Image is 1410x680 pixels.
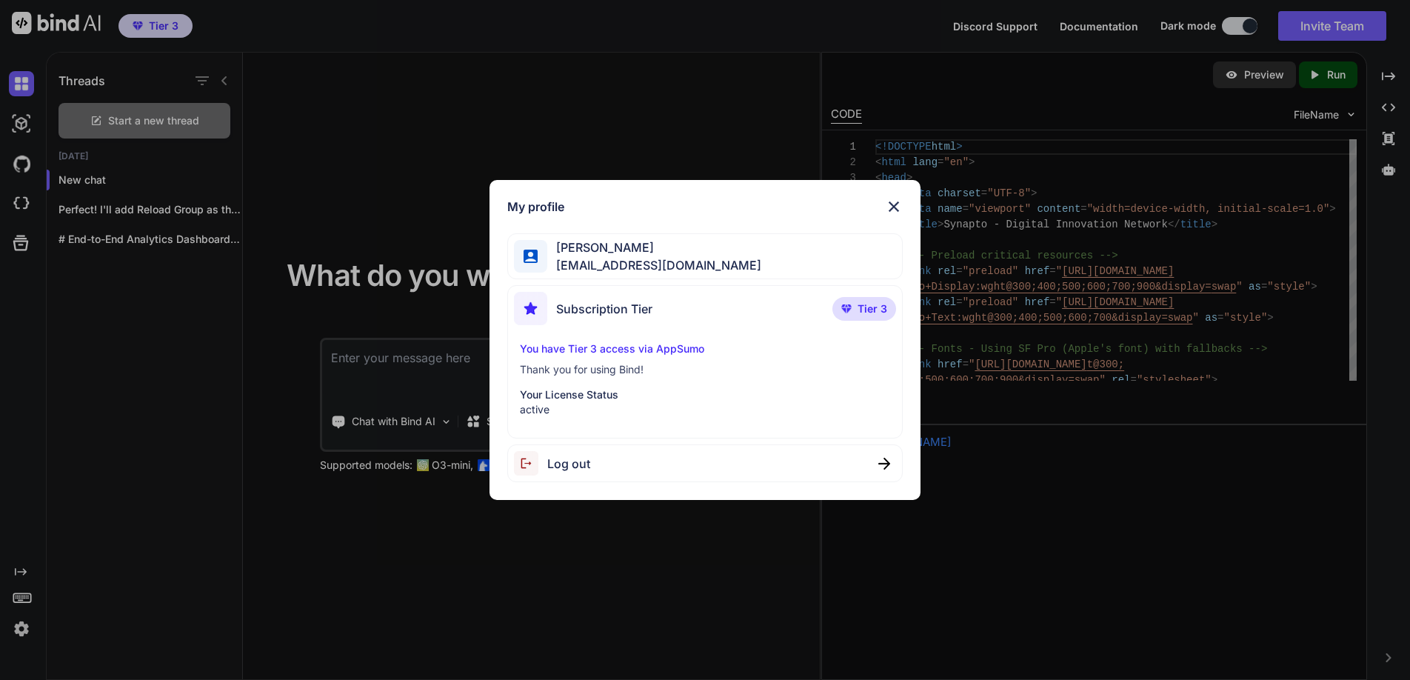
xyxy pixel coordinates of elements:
img: close [878,458,890,470]
img: logout [514,451,547,476]
span: Subscription Tier [556,300,652,318]
span: [EMAIL_ADDRESS][DOMAIN_NAME] [547,256,761,274]
img: profile [524,250,538,264]
p: Your License Status [520,387,890,402]
h1: My profile [507,198,564,216]
span: [PERSON_NAME] [547,239,761,256]
p: active [520,402,890,417]
p: You have Tier 3 access via AppSumo [520,341,890,356]
p: Thank you for using Bind! [520,362,890,377]
img: premium [841,304,852,313]
span: Log out [547,455,590,473]
img: close [885,198,903,216]
img: subscription [514,292,547,325]
span: Tier 3 [858,301,887,316]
